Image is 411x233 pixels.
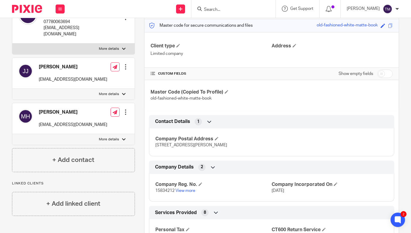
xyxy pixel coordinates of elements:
p: More details [99,137,119,142]
span: Services Provided [155,210,197,216]
p: [EMAIL_ADDRESS][DOMAIN_NAME] [44,25,111,37]
p: More details [99,46,119,51]
span: [STREET_ADDRESS][PERSON_NAME] [155,143,227,147]
h4: Personal Tax [155,227,272,233]
p: [EMAIL_ADDRESS][DOMAIN_NAME] [39,122,107,128]
span: 1 [197,119,199,125]
h4: CUSTOM FIELDS [151,71,272,76]
span: Company Details [155,164,194,170]
p: Master code for secure communications and files [149,22,253,28]
p: [EMAIL_ADDRESS][DOMAIN_NAME] [39,76,107,82]
img: svg%3E [18,64,33,78]
p: [PERSON_NAME] [347,6,380,12]
div: old-fashioned-white-matte-book [317,22,378,29]
a: View more [175,189,195,193]
img: svg%3E [383,4,392,14]
img: Pixie [12,5,42,13]
div: 2 [400,211,406,217]
input: Search [203,7,257,13]
span: 15834212 [155,189,175,193]
p: More details [99,92,119,97]
p: 07780063694 [44,19,111,25]
span: [DATE] [272,189,284,193]
h4: [PERSON_NAME] [39,109,107,115]
span: 8 [204,210,206,216]
p: Limited company [151,51,272,57]
h4: [PERSON_NAME] [39,64,107,70]
p: Linked clients [12,181,135,186]
h4: + Add contact [52,155,94,165]
h4: Company Postal Address [155,136,272,142]
h4: Company Incorporated On [272,181,388,188]
h4: Address [272,43,393,49]
span: Get Support [290,7,313,11]
img: svg%3E [18,109,33,124]
h4: + Add linked client [46,199,100,208]
h4: CT600 Return Service [272,227,388,233]
label: Show empty fields [339,71,373,77]
span: Contact Details [155,118,190,125]
h4: Master Code (Copied To Profile) [151,89,272,95]
span: old-fashioned-white-matte-book [151,96,212,100]
h4: Client type [151,43,272,49]
h4: Company Reg. No. [155,181,272,188]
span: 2 [201,164,203,170]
